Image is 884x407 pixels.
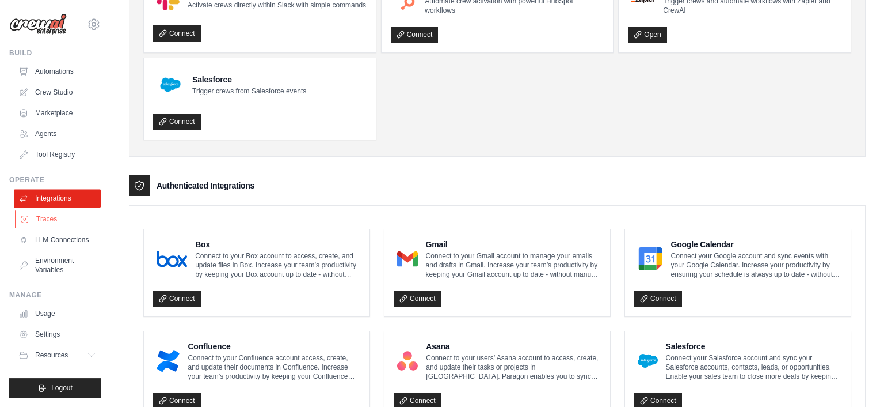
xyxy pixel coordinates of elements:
a: Settings [14,325,101,344]
a: Tool Registry [14,145,101,164]
img: Confluence Logo [157,349,180,372]
a: Open [628,27,666,43]
p: Connect to your users’ Asana account to access, create, and update their tasks or projects in [GE... [426,353,601,381]
button: Logout [9,378,101,398]
h4: Gmail [426,239,601,250]
a: Connect [153,114,201,130]
a: Connect [634,291,682,307]
p: Connect to your Confluence account access, create, and update their documents in Confluence. Incr... [188,353,360,381]
div: Manage [9,291,101,300]
a: LLM Connections [14,231,101,249]
div: Build [9,48,101,58]
a: Connect [153,25,201,42]
h3: Authenticated Integrations [157,180,254,191]
a: Connect [391,27,439,43]
p: Activate crews directly within Slack with simple commands [188,1,366,10]
a: Integrations [14,189,101,208]
h4: Box [195,239,360,250]
h4: Asana [426,341,601,352]
a: Automations [14,62,101,81]
a: Usage [14,304,101,323]
img: Google Calendar Logo [638,247,663,270]
a: Agents [14,125,101,143]
p: Connect your Salesforce account and sync your Salesforce accounts, contacts, leads, or opportunit... [666,353,841,381]
h4: Confluence [188,341,360,352]
div: Operate [9,175,101,184]
a: Environment Variables [14,251,101,279]
h4: Salesforce [666,341,841,352]
span: Logout [51,383,73,393]
p: Connect to your Box account to access, create, and update files in Box. Increase your team’s prod... [195,251,360,279]
span: Resources [35,351,68,360]
a: Marketplace [14,104,101,122]
a: Crew Studio [14,83,101,101]
h4: Google Calendar [671,239,841,250]
img: Salesforce Logo [157,71,184,99]
button: Resources [14,346,101,364]
img: Box Logo [157,247,187,270]
p: Trigger crews from Salesforce events [192,86,306,96]
img: Asana Logo [397,349,418,372]
img: Salesforce Logo [638,349,658,372]
p: Connect to your Gmail account to manage your emails and drafts in Gmail. Increase your team’s pro... [426,251,601,279]
img: Gmail Logo [397,247,418,270]
h4: Salesforce [192,74,306,85]
a: Connect [153,291,201,307]
a: Connect [394,291,441,307]
p: Connect your Google account and sync events with your Google Calendar. Increase your productivity... [671,251,841,279]
img: Logo [9,13,67,35]
a: Traces [15,210,102,228]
